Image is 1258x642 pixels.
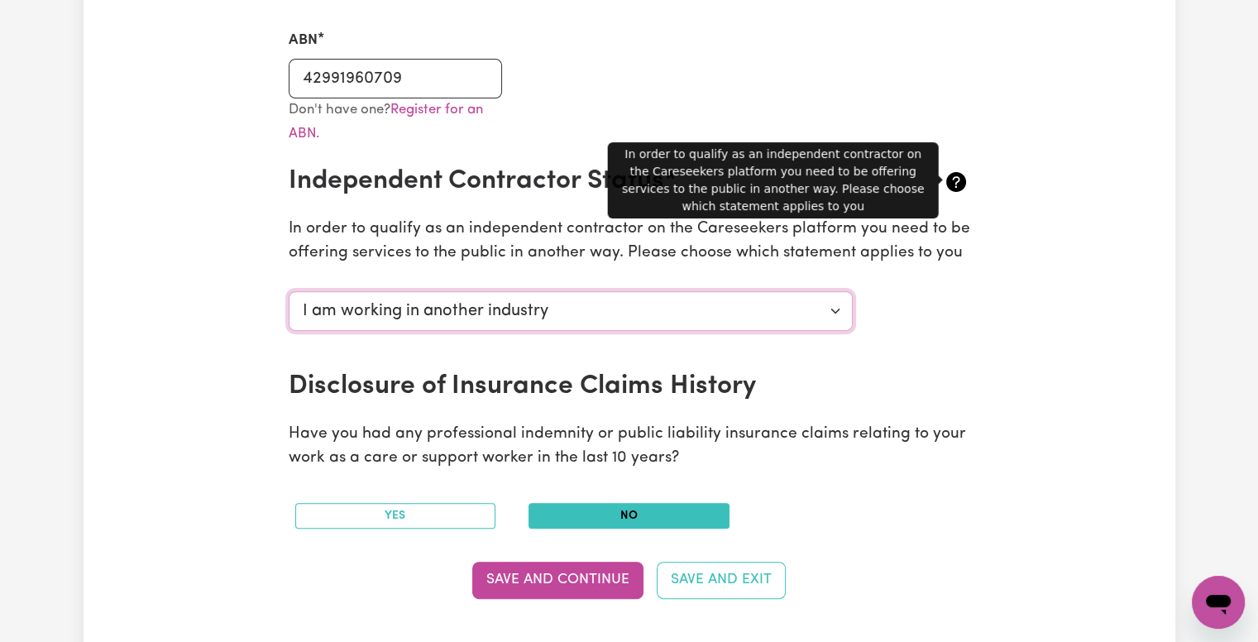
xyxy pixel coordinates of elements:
[289,371,857,402] h2: Disclosure of Insurance Claims History
[472,562,643,598] button: Save and Continue
[289,423,970,471] p: Have you had any professional indemnity or public liability insurance claims relating to your wor...
[289,218,970,266] p: In order to qualify as an independent contractor on the Careseekers platform you need to be offer...
[289,30,318,51] label: ABN
[295,503,496,529] button: Yes
[1192,576,1245,629] iframe: Button to launch messaging window
[529,503,729,529] button: No
[289,103,483,141] small: Don't have one?
[289,103,483,141] a: Register for an ABN.
[657,562,786,598] button: Save and Exit
[289,59,503,98] input: e.g. 51 824 753 556
[608,142,939,218] div: In order to qualify as an independent contractor on the Careseekers platform you need to be offer...
[289,165,857,197] h2: Independent Contractor Status*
